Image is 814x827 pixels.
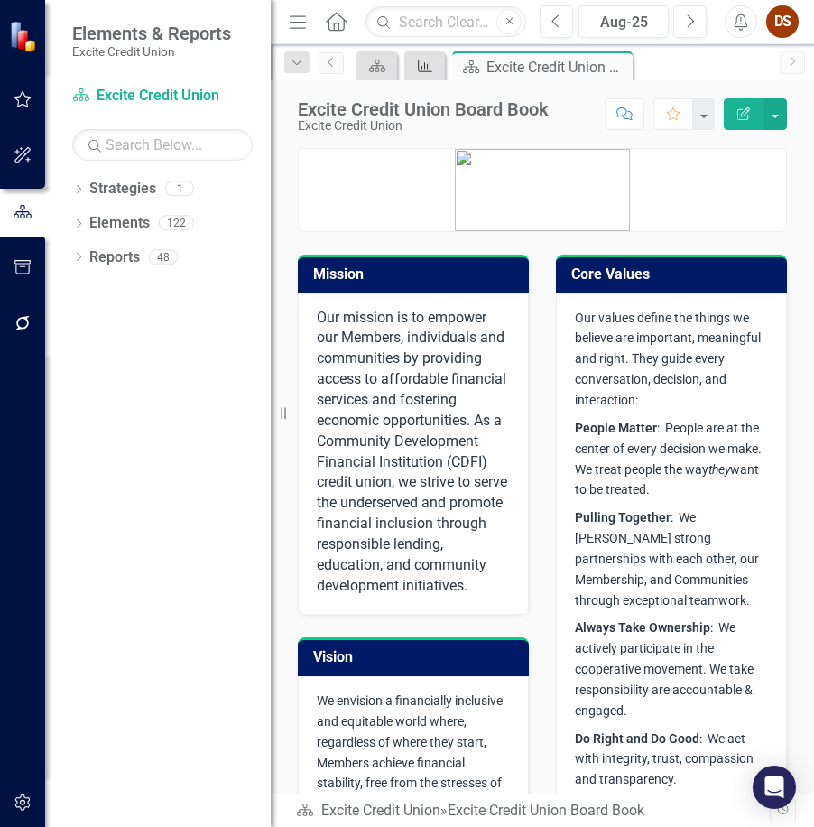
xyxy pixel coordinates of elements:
[575,731,699,746] strong: Do Right and Do Good
[571,266,778,283] h3: Core Values
[455,149,630,231] img: mceclip1.png
[766,5,799,38] button: DS
[89,179,156,200] a: Strategies
[578,5,669,38] button: Aug-25
[313,266,520,283] h3: Mission
[575,421,657,435] strong: People Matter
[72,44,231,59] small: Excite Credit Union
[89,247,140,268] a: Reports
[575,510,671,525] strong: Pulling Together
[149,249,178,265] div: 48
[585,12,662,33] div: Aug-25
[575,510,759,607] span: : We [PERSON_NAME] strong partnerships with each other, our Membership, and Communities through e...
[72,23,231,44] span: Elements & Reports
[298,99,549,119] div: Excite Credit Union Board Book
[89,213,150,234] a: Elements
[708,462,730,477] em: they
[321,802,440,819] a: Excite Credit Union
[575,620,754,717] span: : We actively participate in the cooperative movement. We take responsibility are accountable & e...
[72,86,253,107] a: Excite Credit Union
[165,181,194,197] div: 1
[9,21,41,52] img: ClearPoint Strategy
[448,802,644,819] div: Excite Credit Union Board Book
[298,119,549,133] div: Excite Credit Union
[575,421,764,497] span: : People are at the center of every decision we make. We treat people the way want to be treated.
[296,801,770,822] div: »
[486,56,628,79] div: Excite Credit Union Board Book
[313,649,520,665] h3: Vision
[575,311,761,407] span: Our values define the things we believe are important, meaningful and right. They guide every con...
[575,731,754,787] span: : We act with integrity, trust, compassion and transparency.
[575,620,710,635] strong: Always Take Ownership
[72,129,253,161] input: Search Below...
[317,308,510,597] p: Our mission is to empower our Members, individuals and communities by providing access to afforda...
[365,6,526,38] input: Search ClearPoint...
[159,216,194,231] div: 122
[753,766,796,809] div: Open Intercom Messenger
